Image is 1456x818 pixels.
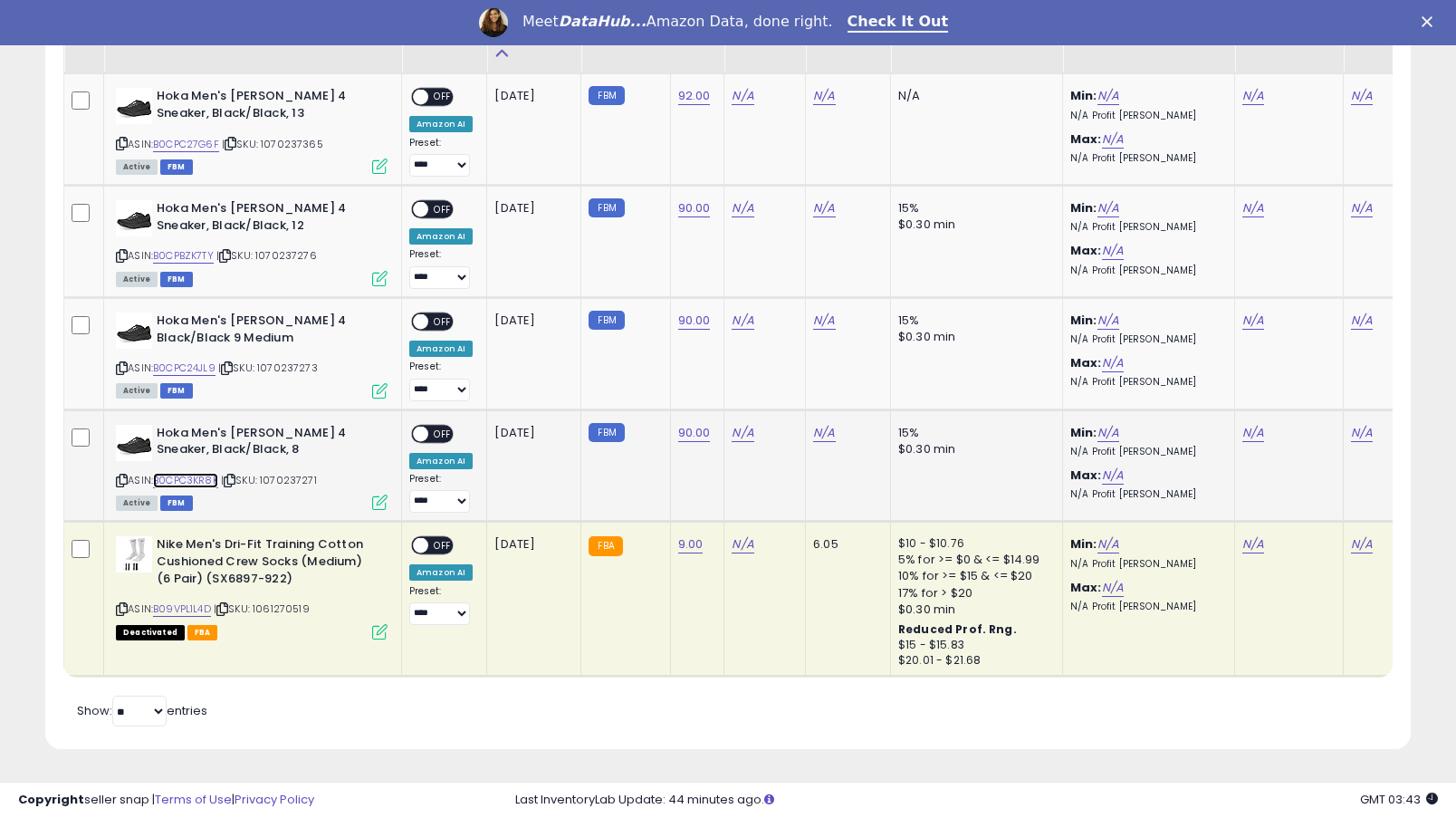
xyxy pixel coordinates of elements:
[1242,199,1264,217] a: N/A
[1070,242,1102,259] b: Max:
[153,361,216,376] a: B0CPC24JL9
[1097,87,1119,105] a: N/A
[898,217,1049,233] div: $0.30 min
[1242,535,1264,553] a: N/A
[1351,87,1373,105] a: N/A
[409,585,473,626] div: Preset:
[1070,130,1102,148] b: Max:
[1070,87,1097,104] b: Min:
[409,473,473,514] div: Preset:
[409,453,473,469] div: Amazon AI
[589,86,624,105] small: FBM
[1102,242,1124,260] a: N/A
[678,312,711,330] a: 90.00
[515,792,1438,809] div: Last InventoryLab Update: 44 minutes ago.
[1070,446,1221,458] p: N/A Profit [PERSON_NAME]
[678,424,711,442] a: 90.00
[116,496,158,511] span: All listings currently available for purchase on Amazon
[1102,467,1124,485] a: N/A
[898,313,1049,329] div: 15%
[116,536,152,573] img: 31W7DWd-K6L._SL40_.jpg
[813,536,876,553] div: 6.05
[153,473,218,488] a: B0CPC3KR8K
[116,88,152,124] img: 31PeUOklXGL._SL40_.jpg
[678,535,704,553] a: 9.00
[153,137,219,152] a: B0CPC27G6F
[589,423,624,442] small: FBM
[409,361,473,401] div: Preset:
[732,199,753,217] a: N/A
[428,426,457,441] span: OFF
[409,228,473,245] div: Amazon AI
[409,137,473,178] div: Preset:
[1070,265,1221,277] p: N/A Profit [PERSON_NAME]
[898,441,1049,457] div: $0.30 min
[409,341,473,357] div: Amazon AI
[559,13,647,30] i: DataHub...
[157,200,377,238] b: Hoka Men's [PERSON_NAME] 4 Sneaker, Black/Black, 12
[732,535,753,553] a: N/A
[494,313,567,329] div: [DATE]
[1070,535,1097,553] b: Min:
[409,116,473,132] div: Amazon AI
[1242,424,1264,442] a: N/A
[898,638,1049,653] div: $15 - $15.83
[153,601,211,617] a: B09VPL1L4D
[428,90,457,105] span: OFF
[898,88,1049,104] div: N/A
[678,87,711,105] a: 92.00
[898,568,1049,584] div: 10% for >= $15 & <= $20
[1242,312,1264,330] a: N/A
[898,200,1049,217] div: 15%
[732,424,753,442] a: N/A
[157,313,377,351] b: Hoka Men's [PERSON_NAME] 4 Black/Black 9 Medium
[216,248,317,263] span: | SKU: 1070237276
[1351,535,1373,553] a: N/A
[898,536,1049,552] div: $10 - $10.76
[77,702,207,719] span: Show: entries
[222,137,323,151] span: | SKU: 1070237365
[1351,312,1373,330] a: N/A
[1102,354,1124,372] a: N/A
[1070,110,1221,122] p: N/A Profit [PERSON_NAME]
[1360,791,1438,808] span: 2025-10-11 03:43 GMT
[1102,130,1124,149] a: N/A
[1070,152,1221,165] p: N/A Profit [PERSON_NAME]
[116,200,152,236] img: 31PeUOklXGL._SL40_.jpg
[1351,424,1373,442] a: N/A
[1097,199,1119,217] a: N/A
[1070,376,1221,389] p: N/A Profit [PERSON_NAME]
[732,312,753,330] a: N/A
[813,87,835,105] a: N/A
[1070,333,1221,346] p: N/A Profit [PERSON_NAME]
[428,314,457,330] span: OFF
[1070,467,1102,484] b: Max:
[1070,199,1097,217] b: Min:
[116,425,388,509] div: ASIN:
[848,13,949,33] a: Check It Out
[116,313,388,397] div: ASIN:
[898,601,1049,618] div: $0.30 min
[678,199,711,217] a: 90.00
[157,536,377,592] b: Nike Men's Dri-Fit Training Cotton Cushioned Crew Socks (Medium) (6 Pair) (SX6897-922)
[160,159,193,175] span: FBM
[235,791,314,808] a: Privacy Policy
[898,585,1049,601] div: 17% for > $20
[1070,579,1102,596] b: Max:
[898,621,1017,637] b: Reduced Prof. Rng.
[1070,558,1221,571] p: N/A Profit [PERSON_NAME]
[1070,601,1221,613] p: N/A Profit [PERSON_NAME]
[1422,16,1440,27] div: Close
[116,536,388,637] div: ASIN:
[116,88,388,172] div: ASIN:
[1070,424,1097,441] b: Min:
[898,425,1049,441] div: 15%
[898,329,1049,345] div: $0.30 min
[479,8,508,37] img: Profile image for Georgie
[214,601,310,616] span: | SKU: 1061270519
[116,425,152,461] img: 31PeUOklXGL._SL40_.jpg
[428,538,457,553] span: OFF
[116,383,158,399] span: All listings currently available for purchase on Amazon
[1070,312,1097,329] b: Min:
[494,425,567,441] div: [DATE]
